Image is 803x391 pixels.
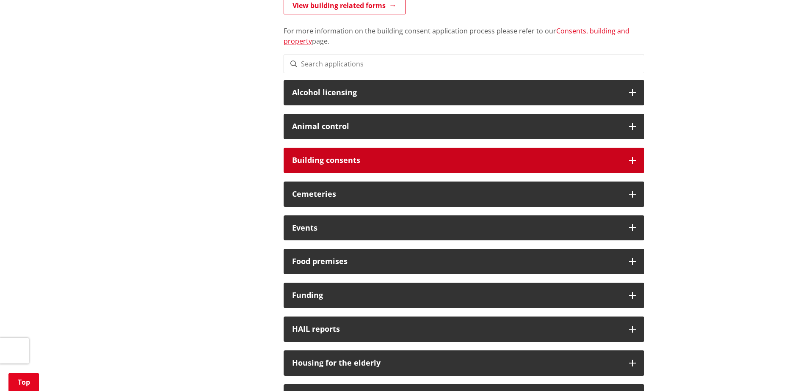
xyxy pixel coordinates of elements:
h3: HAIL reports [292,325,621,333]
h3: Funding [292,291,621,300]
iframe: Messenger Launcher [764,355,795,386]
h3: Alcohol licensing [292,88,621,97]
input: Search applications [284,55,644,73]
h3: Housing for the elderly [292,359,621,367]
h3: Building consents [292,156,621,165]
h3: Events [292,224,621,232]
h3: Cemeteries [292,190,621,198]
a: Consents, building and property [284,26,629,46]
h3: Animal control [292,122,621,131]
p: For more information on the building consent application process please refer to our page. [284,16,644,46]
h3: Food premises [292,257,621,266]
a: Top [8,373,39,391]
